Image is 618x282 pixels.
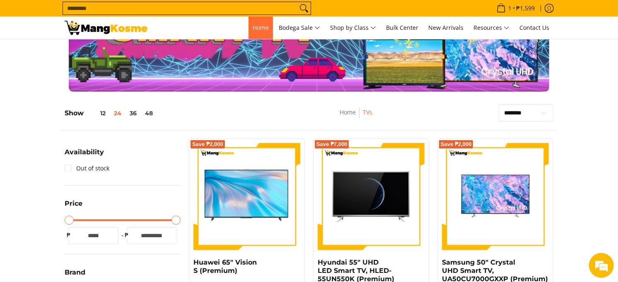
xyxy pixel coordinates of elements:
[330,23,376,33] span: Shop by Class
[424,17,468,39] a: New Arrivals
[65,200,82,213] summary: Open
[428,24,463,32] span: New Arrivals
[515,5,536,11] span: ₱1,599
[279,23,320,33] span: Bodega Sale
[316,142,348,147] span: Save ₱7,000
[43,46,139,57] div: Chat with us now
[65,200,82,207] span: Price
[65,109,157,117] h5: Show
[65,162,109,175] a: Out of stock
[297,2,311,15] button: Search
[65,149,104,162] summary: Open
[65,231,73,239] span: ₱
[48,87,114,170] span: We're online!
[507,5,513,11] span: 1
[442,143,549,250] img: Samsung 50" Crystal UHD Smart TV, UA50CU7000GXXP (Premium)
[441,142,472,147] span: Save ₱2,000
[65,149,104,156] span: Availability
[469,17,514,39] a: Resources
[192,142,223,147] span: Save ₱2,000
[295,107,418,126] nav: Breadcrumbs
[126,110,141,117] button: 36
[65,269,85,276] span: Brand
[65,269,85,282] summary: Open
[515,17,553,39] a: Contact Us
[340,108,356,116] a: Home
[473,23,509,33] span: Resources
[136,4,156,24] div: Minimize live chat window
[123,231,131,239] span: ₱
[253,24,269,32] span: Home
[65,21,147,35] img: TVs - Premium Television Brands l Mang Kosme
[193,258,257,275] a: Huawei 65" Vision S (Premium)
[193,148,300,246] img: huawei-s-65-inch-4k-lcd-display-tv-full-view-mang-kosme
[84,110,110,117] button: 12
[249,17,273,39] a: Home
[141,110,157,117] button: 48
[382,17,422,39] a: Bulk Center
[4,191,158,220] textarea: Type your message and hit 'Enter'
[110,110,126,117] button: 24
[275,17,324,39] a: Bodega Sale
[326,17,380,39] a: Shop by Class
[156,17,553,39] nav: Main Menu
[386,24,418,32] span: Bulk Center
[519,24,549,32] span: Contact Us
[494,4,537,13] span: •
[363,108,372,116] a: TVs
[318,143,425,250] img: hyundai-ultra-hd-smart-tv-65-inch-full-view-mang-kosme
